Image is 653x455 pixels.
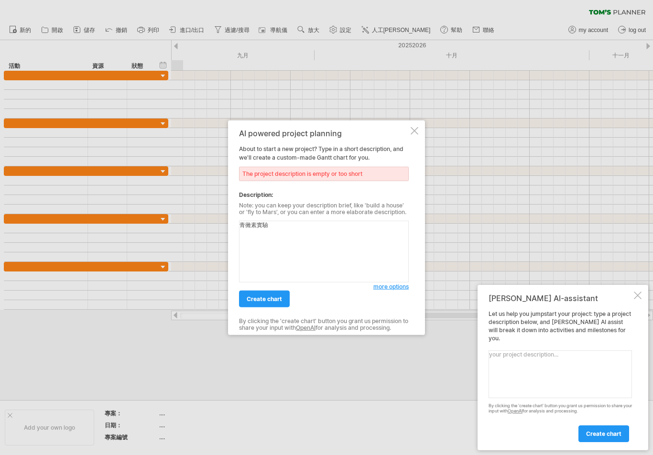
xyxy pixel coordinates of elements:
div: AI powered project planning [239,129,409,138]
a: OpenAI [296,324,316,331]
div: [PERSON_NAME] AI-assistant [489,293,632,303]
div: About to start a new project? Type in a short description, and we'll create a custom-made Gantt c... [239,129,409,326]
a: create chart [239,291,290,307]
div: By clicking the 'create chart' button you grant us permission to share your input with for analys... [239,318,409,332]
div: Let us help you jumpstart your project: type a project description below, and [PERSON_NAME] AI as... [489,310,632,442]
div: Description: [239,191,409,199]
span: create chart [586,430,621,437]
a: OpenAI [508,408,522,413]
div: By clicking the 'create chart' button you grant us permission to share your input with for analys... [489,403,632,414]
div: Note: you can keep your description brief, like 'build a house' or 'fly to Mars', or you can ente... [239,202,409,216]
a: more options [373,282,409,291]
span: more options [373,283,409,290]
span: create chart [247,295,282,303]
div: The project description is empty or too short [239,167,409,181]
a: create chart [578,425,629,442]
